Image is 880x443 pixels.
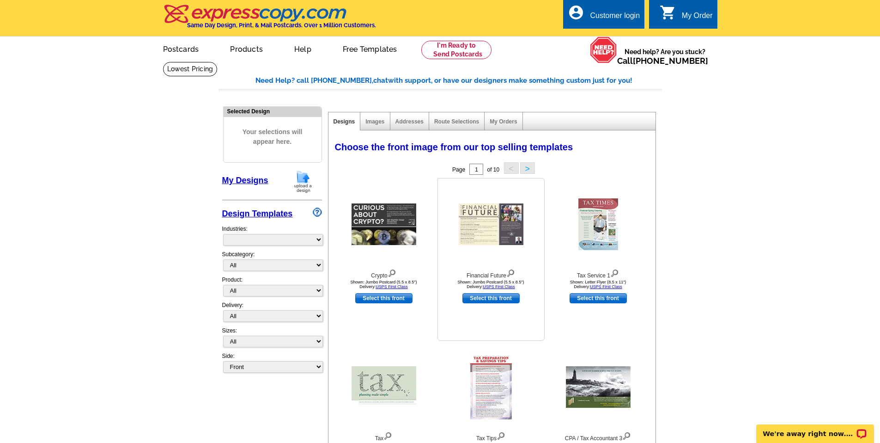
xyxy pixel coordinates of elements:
[547,430,649,443] div: CPA / Tax Accountant 3
[750,414,880,443] iframe: LiveChat chat widget
[622,430,631,440] img: view design details
[395,118,424,125] a: Addresses
[231,118,315,156] span: Your selections will appear here.
[222,326,322,352] div: Sizes:
[504,162,519,174] button: <
[313,208,322,217] img: design-wizard-help-icon.png
[590,37,617,63] img: help
[373,76,388,85] span: chat
[440,430,542,443] div: Tax Tips
[333,430,435,443] div: Tax
[660,10,713,22] a: shopping_cart My Order
[388,267,396,277] img: view design details
[333,267,435,280] div: Crypto
[617,47,713,66] span: Need help? Are you stuck?
[187,22,376,29] h4: Same Day Design, Print, & Mail Postcards. Over 1 Million Customers.
[383,430,392,440] img: view design details
[255,75,662,86] div: Need Help? call [PHONE_NUMBER], with support, or have our designers make something custom just fo...
[440,267,542,280] div: Financial Future
[568,4,584,21] i: account_circle
[462,293,520,303] a: use this design
[452,166,465,173] span: Page
[490,118,517,125] a: My Orders
[215,37,278,59] a: Products
[333,280,435,289] div: Shown: Jumbo Postcard (5.5 x 8.5") Delivery:
[682,12,713,25] div: My Order
[222,276,322,301] div: Product:
[547,280,649,289] div: Shown: Letter Flyer (8.5 x 11") Delivery:
[568,10,640,22] a: account_circle Customer login
[660,4,676,21] i: shopping_cart
[335,142,573,152] span: Choose the front image from our top selling templates
[547,267,649,280] div: Tax Service 1
[291,170,315,193] img: upload-design
[222,250,322,276] div: Subcategory:
[633,56,708,66] a: [PHONE_NUMBER]
[352,203,416,245] img: Crypto
[610,267,619,277] img: view design details
[365,118,384,125] a: Images
[566,366,631,408] img: CPA / Tax Accountant 3
[440,280,542,289] div: Shown: Jumbo Postcard (5.5 x 8.5") Delivery:
[222,176,268,185] a: My Designs
[163,11,376,29] a: Same Day Design, Print, & Mail Postcards. Over 1 Million Customers.
[590,12,640,25] div: Customer login
[376,284,408,289] a: USPS First Class
[334,118,355,125] a: Designs
[578,198,618,250] img: Tax Service 1
[355,293,413,303] a: use this design
[459,203,523,245] img: Financial Future
[470,355,512,419] img: Tax Tips
[352,366,416,408] img: Tax
[570,293,627,303] a: use this design
[617,56,708,66] span: Call
[497,430,505,440] img: view design details
[222,220,322,250] div: Industries:
[483,284,515,289] a: USPS First Class
[328,37,412,59] a: Free Templates
[506,267,515,277] img: view design details
[590,284,622,289] a: USPS First Class
[222,301,322,326] div: Delivery:
[279,37,326,59] a: Help
[434,118,479,125] a: Route Selections
[222,209,293,218] a: Design Templates
[487,166,499,173] span: of 10
[222,352,322,374] div: Side:
[520,162,535,174] button: >
[148,37,214,59] a: Postcards
[224,107,322,116] div: Selected Design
